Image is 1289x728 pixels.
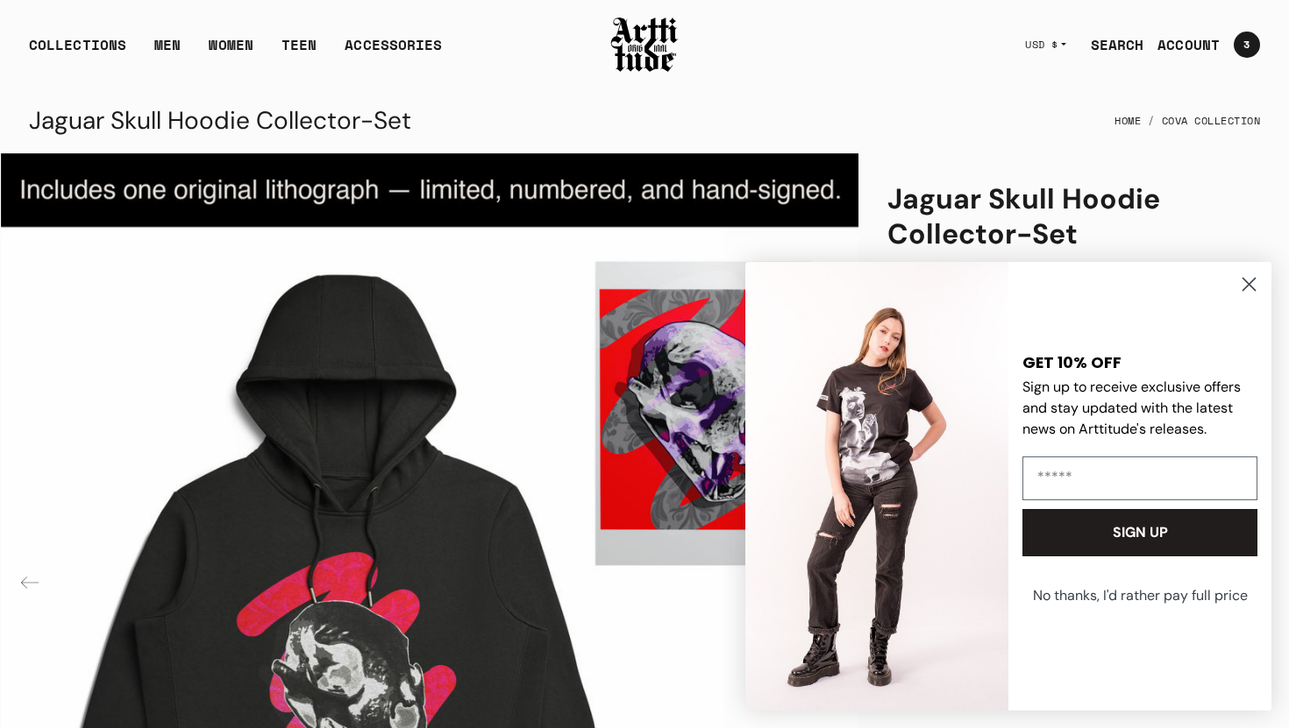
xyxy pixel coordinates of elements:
button: Close dialog [1234,269,1264,300]
button: SIGN UP [1022,509,1257,556]
a: ACCOUNT [1143,27,1220,62]
a: WOMEN [209,34,253,69]
input: Email [1022,456,1257,500]
div: ACCESSORIES [345,34,442,69]
div: Jaguar Skull Hoodie Collector-Set [29,100,411,142]
a: TEEN [281,34,317,69]
a: Open cart [1220,25,1260,65]
a: SEARCH [1077,27,1144,62]
img: c57f1ce1-60a2-4a3a-80c1-7e56a9ebb637.jpeg [745,262,1008,710]
div: Previous slide [9,562,51,604]
span: 3 [1243,39,1250,50]
img: Arttitude [609,15,680,74]
ul: Main navigation [15,34,456,69]
a: Home [1115,102,1141,140]
span: GET 10% OFF [1022,351,1122,373]
div: COLLECTIONS [29,34,126,69]
span: USD $ [1025,38,1058,52]
span: Sign up to receive exclusive offers and stay updated with the latest news on Arttitude's releases. [1022,378,1241,438]
button: USD $ [1015,25,1077,64]
h1: Jaguar Skull Hoodie Collector-Set [887,181,1260,251]
div: FLYOUT Form [728,244,1289,728]
a: Cova Collection [1162,102,1261,140]
a: MEN [154,34,181,69]
button: No thanks, I'd rather pay full price [1021,574,1259,618]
